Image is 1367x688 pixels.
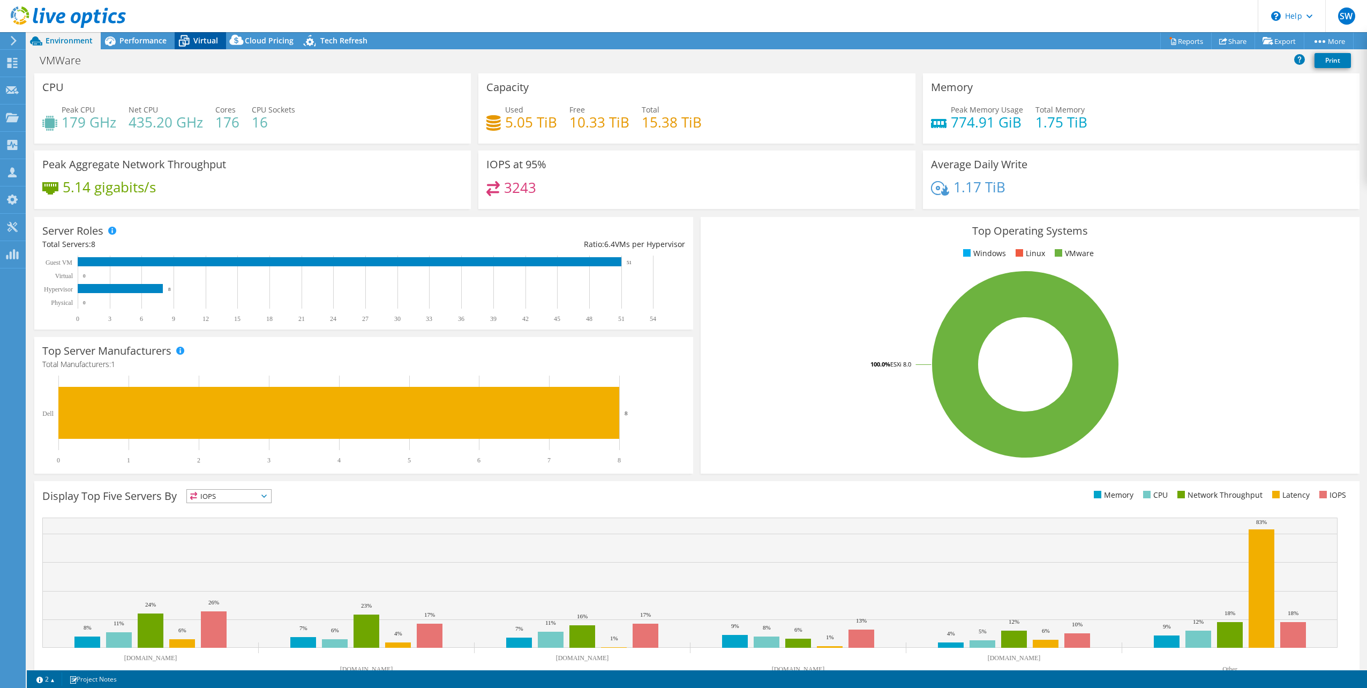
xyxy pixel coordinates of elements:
svg: \n [1271,11,1281,21]
text: 51 [627,260,632,265]
text: 10% [1072,621,1083,627]
text: 0 [83,300,86,305]
tspan: ESXi 8.0 [890,360,911,368]
text: 8% [84,624,92,631]
h4: 5.05 TiB [505,116,557,128]
h4: 179 GHz [62,116,116,128]
span: Tech Refresh [320,35,367,46]
text: 8% [763,624,771,631]
h4: 3243 [504,182,536,193]
text: 7% [515,625,523,632]
li: IOPS [1317,489,1346,501]
text: 0 [83,273,86,279]
h3: Peak Aggregate Network Throughput [42,159,226,170]
h4: 176 [215,116,239,128]
text: 9% [731,623,739,629]
text: Other [1222,665,1237,673]
text: 26% [208,599,219,605]
span: Used [505,104,523,115]
li: Memory [1091,489,1133,501]
text: 0 [76,315,79,323]
li: CPU [1140,489,1168,501]
text: 36 [458,315,464,323]
text: 12 [202,315,209,323]
li: Latency [1270,489,1310,501]
text: 4% [394,630,402,637]
span: Cores [215,104,236,115]
text: 6% [794,626,802,633]
span: Peak Memory Usage [951,104,1023,115]
span: Peak CPU [62,104,95,115]
span: Cloud Pricing [245,35,294,46]
h4: 5.14 gigabits/s [63,181,156,193]
text: 5% [979,628,987,634]
li: Network Throughput [1175,489,1263,501]
text: 12% [1009,618,1019,625]
text: Dell [42,410,54,417]
text: 33 [426,315,432,323]
h4: 1.17 TiB [953,181,1005,193]
span: Free [569,104,585,115]
text: 8 [625,410,628,416]
text: 45 [554,315,560,323]
text: 11% [545,619,556,626]
span: Environment [46,35,93,46]
text: 18 [266,315,273,323]
span: Performance [119,35,167,46]
a: Share [1211,33,1255,49]
text: Hypervisor [44,286,73,293]
span: 6.4 [604,239,615,249]
text: 12% [1193,618,1204,625]
text: 39 [490,315,497,323]
a: Print [1315,53,1351,68]
text: [DOMAIN_NAME] [124,654,177,662]
text: 48 [586,315,592,323]
text: 8 [618,457,621,464]
text: 3 [267,457,271,464]
text: 51 [618,315,625,323]
li: Windows [960,248,1006,259]
text: [DOMAIN_NAME] [988,654,1041,662]
a: Export [1255,33,1304,49]
text: 7 [547,457,551,464]
text: 24 [330,315,336,323]
text: [DOMAIN_NAME] [340,665,393,673]
h3: Top Operating Systems [709,225,1351,237]
span: IOPS [187,490,271,503]
span: CPU Sockets [252,104,295,115]
text: 27 [362,315,369,323]
text: 21 [298,315,305,323]
a: Reports [1160,33,1212,49]
h4: 16 [252,116,295,128]
text: 17% [424,611,435,618]
tspan: 100.0% [870,360,890,368]
text: 8 [168,287,171,292]
text: 0 [57,457,60,464]
span: Total [642,104,659,115]
text: 6 [140,315,143,323]
text: 1% [610,635,618,641]
span: 1 [111,359,115,369]
text: 15 [234,315,241,323]
h3: Top Server Manufacturers [42,345,171,357]
text: 1% [826,634,834,640]
li: Linux [1013,248,1045,259]
h3: CPU [42,81,64,93]
text: 13% [856,617,867,624]
h4: 10.33 TiB [569,116,629,128]
text: 54 [650,315,656,323]
text: 6% [331,627,339,633]
h4: Total Manufacturers: [42,358,685,370]
li: VMware [1052,248,1094,259]
text: 1 [127,457,130,464]
a: 2 [29,672,62,686]
span: Virtual [193,35,218,46]
h4: 15.38 TiB [642,116,702,128]
text: [DOMAIN_NAME] [556,654,609,662]
text: 6% [178,627,186,633]
h3: Server Roles [42,225,103,237]
h4: 435.20 GHz [129,116,203,128]
text: 9% [1163,623,1171,630]
a: More [1304,33,1354,49]
text: 7% [299,625,307,631]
